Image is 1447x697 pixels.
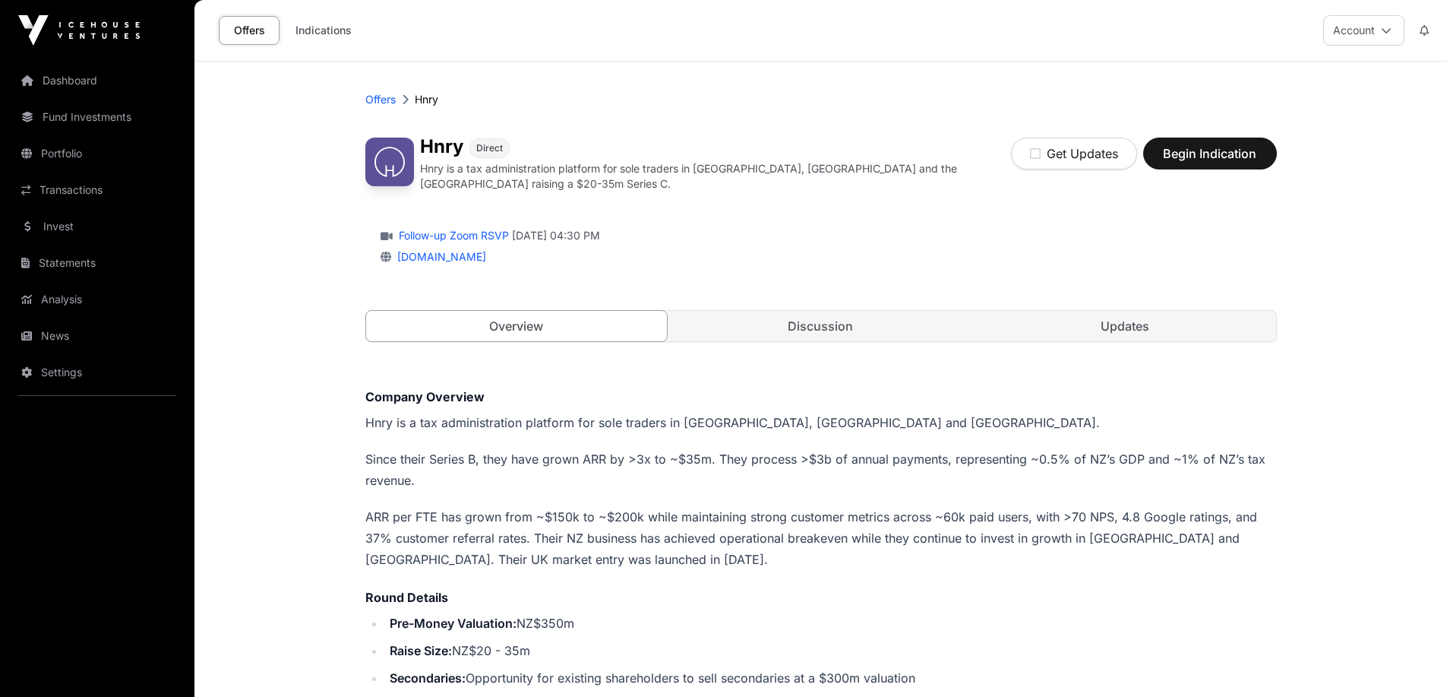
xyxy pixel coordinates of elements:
[420,138,463,158] h1: Hnry
[365,590,448,605] strong: Round Details
[12,173,182,207] a: Transactions
[385,640,1277,661] li: NZ$20 - 35m
[12,246,182,280] a: Statements
[219,16,280,45] a: Offers
[390,670,466,686] strong: Secondaries:
[1011,138,1137,169] button: Get Updates
[366,311,1276,341] nav: Tabs
[1162,144,1258,163] span: Begin Indication
[390,643,452,658] strong: Raise Size:
[391,250,486,263] a: [DOMAIN_NAME]
[512,228,600,243] span: [DATE] 04:30 PM
[385,667,1277,689] li: Opportunity for existing shareholders to sell secondaries at a $300m valuation
[420,161,1011,192] p: Hnry is a tax administration platform for sole traders in [GEOGRAPHIC_DATA], [GEOGRAPHIC_DATA] an...
[365,389,485,404] strong: Company Overview
[12,64,182,97] a: Dashboard
[365,310,668,342] a: Overview
[12,283,182,316] a: Analysis
[1323,15,1404,46] button: Account
[18,15,140,46] img: Icehouse Ventures Logo
[1143,138,1277,169] button: Begin Indication
[365,448,1277,491] p: Since their Series B, they have grown ARR by >3x to ~$35m. They process >$3b of annual payments, ...
[12,356,182,389] a: Settings
[365,138,414,186] img: Hnry
[975,311,1276,341] a: Updates
[396,228,509,243] a: Follow-up Zoom RSVP
[365,412,1277,433] p: Hnry is a tax administration platform for sole traders in [GEOGRAPHIC_DATA], [GEOGRAPHIC_DATA] an...
[670,311,972,341] a: Discussion
[390,616,517,631] strong: Pre-Money Valuation:
[415,92,438,107] p: Hnry
[1143,153,1277,168] a: Begin Indication
[365,506,1277,570] p: ARR per FTE has grown from ~$150k to ~$200k while maintaining strong customer metrics across ~60k...
[12,210,182,243] a: Invest
[286,16,362,45] a: Indications
[385,613,1277,634] li: NZ$350m
[12,319,182,353] a: News
[12,100,182,134] a: Fund Investments
[12,137,182,170] a: Portfolio
[476,142,503,154] span: Direct
[365,92,396,107] a: Offers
